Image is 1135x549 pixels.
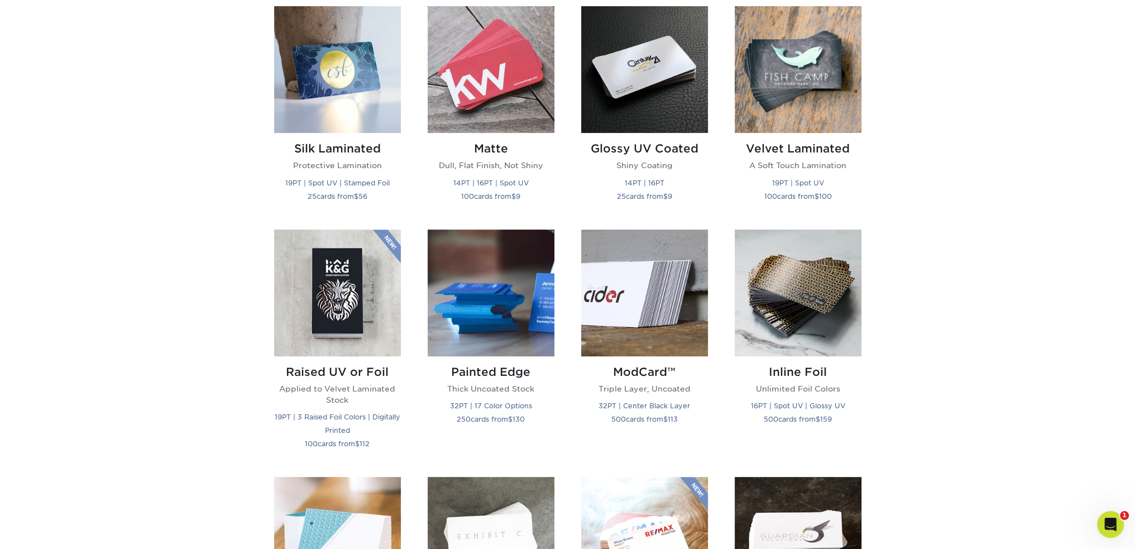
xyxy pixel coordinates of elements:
[598,402,690,410] small: 32PT | Center Black Layer
[581,6,708,133] img: Glossy UV Coated Business Cards
[274,6,401,216] a: Silk Laminated Business Cards Silk Laminated Protective Lamination 19PT | Spot UV | Stamped Foil ...
[735,230,861,356] img: Inline Foil Business Cards
[516,192,520,200] span: 9
[611,415,626,423] span: 500
[735,142,861,155] h2: Velvet Laminated
[772,179,824,187] small: 19PT | Spot UV
[428,230,554,356] img: Painted Edge Business Cards
[764,415,778,423] span: 500
[428,383,554,394] p: Thick Uncoated Stock
[735,160,861,171] p: A Soft Touch Lamination
[581,230,708,356] img: ModCard™ Business Cards
[508,415,513,423] span: $
[428,6,554,216] a: Matte Business Cards Matte Dull, Flat Finish, Not Shiny 14PT | 16PT | Spot UV 100cards from$9
[625,179,664,187] small: 14PT | 16PT
[457,415,525,423] small: cards from
[274,160,401,171] p: Protective Lamination
[735,230,861,464] a: Inline Foil Business Cards Inline Foil Unlimited Foil Colors 16PT | Spot UV | Glossy UV 500cards ...
[581,6,708,216] a: Glossy UV Coated Business Cards Glossy UV Coated Shiny Coating 14PT | 16PT 25cards from$9
[355,440,360,448] span: $
[274,383,401,406] p: Applied to Velvet Laminated Stock
[308,192,317,200] span: 25
[275,413,400,435] small: 19PT | 3 Raised Foil Colors | Digitally Printed
[735,365,861,379] h2: Inline Foil
[668,192,672,200] span: 9
[428,160,554,171] p: Dull, Flat Finish, Not Shiny
[611,415,678,423] small: cards from
[285,179,390,187] small: 19PT | Spot UV | Stamped Foil
[373,230,401,263] img: New Product
[751,402,845,410] small: 16PT | Spot UV | Glossy UV
[663,192,668,200] span: $
[428,142,554,155] h2: Matte
[815,192,819,200] span: $
[735,6,861,216] a: Velvet Laminated Business Cards Velvet Laminated A Soft Touch Lamination 19PT | Spot UV 100cards ...
[461,192,474,200] span: 100
[581,365,708,379] h2: ModCard™
[354,192,358,200] span: $
[428,365,554,379] h2: Painted Edge
[735,6,861,133] img: Velvet Laminated Business Cards
[305,440,318,448] span: 100
[1120,511,1129,520] span: 1
[764,192,832,200] small: cards from
[461,192,520,200] small: cards from
[581,160,708,171] p: Shiny Coating
[450,402,532,410] small: 32PT | 17 Color Options
[1097,511,1124,538] iframe: Intercom live chat
[457,415,471,423] span: 250
[453,179,529,187] small: 14PT | 16PT | Spot UV
[308,192,367,200] small: cards from
[617,192,626,200] span: 25
[3,515,95,545] iframe: Google Customer Reviews
[274,230,401,356] img: Raised UV or Foil Business Cards
[511,192,516,200] span: $
[816,415,820,423] span: $
[428,6,554,133] img: Matte Business Cards
[668,415,678,423] span: 113
[764,415,832,423] small: cards from
[305,440,370,448] small: cards from
[764,192,777,200] span: 100
[581,142,708,155] h2: Glossy UV Coated
[680,477,708,510] img: New Product
[274,365,401,379] h2: Raised UV or Foil
[358,192,367,200] span: 56
[581,383,708,394] p: Triple Layer, Uncoated
[428,230,554,464] a: Painted Edge Business Cards Painted Edge Thick Uncoated Stock 32PT | 17 Color Options 250cards fr...
[820,415,832,423] span: 159
[274,142,401,155] h2: Silk Laminated
[274,6,401,133] img: Silk Laminated Business Cards
[819,192,832,200] span: 100
[663,415,668,423] span: $
[735,383,861,394] p: Unlimited Foil Colors
[274,230,401,464] a: Raised UV or Foil Business Cards Raised UV or Foil Applied to Velvet Laminated Stock 19PT | 3 Rai...
[513,415,525,423] span: 130
[617,192,672,200] small: cards from
[360,440,370,448] span: 112
[581,230,708,464] a: ModCard™ Business Cards ModCard™ Triple Layer, Uncoated 32PT | Center Black Layer 500cards from$113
